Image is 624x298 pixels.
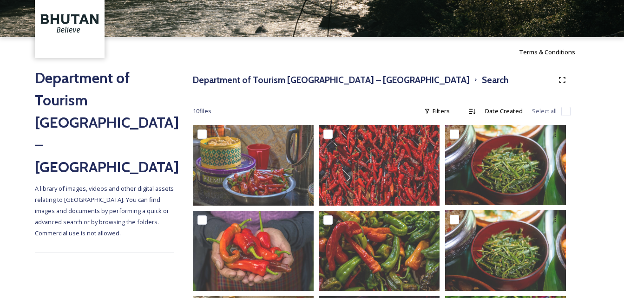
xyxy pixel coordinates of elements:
[532,107,557,116] span: Select all
[193,73,470,87] h3: Department of Tourism [GEOGRAPHIC_DATA] – [GEOGRAPHIC_DATA]
[193,107,211,116] span: 10 file s
[193,210,314,291] img: Haa by Marcus Westberg8.jpg
[319,125,440,205] img: Paro by Marcus Westberg29.jpg
[445,210,566,291] img: Mongar and Dametshi 110723 by Amp Sripimanwat-490.jpg
[519,46,589,58] a: Terms & Conditions
[35,184,175,237] span: A library of images, videos and other digital assets relating to [GEOGRAPHIC_DATA]. You can find ...
[480,102,527,120] div: Date Created
[519,48,575,56] span: Terms & Conditions
[482,73,508,87] h3: Search
[193,125,314,205] img: Haa by Marcus Westberg9.jpg
[445,125,566,205] img: Mongar and Dametshi 110723 by Amp Sripimanwat-49.jpg
[319,210,440,291] img: Marcus Westberg _ Thimphu43.jpg
[420,102,454,120] div: Filters
[35,67,174,178] h2: Department of Tourism [GEOGRAPHIC_DATA] – [GEOGRAPHIC_DATA]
